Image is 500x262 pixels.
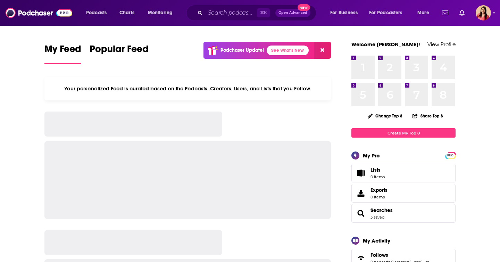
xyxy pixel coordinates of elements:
[44,43,81,64] a: My Feed
[370,215,384,220] a: 3 saved
[370,187,387,193] span: Exports
[205,7,257,18] input: Search podcasts, credits, & more...
[370,252,429,258] a: Follows
[476,5,491,21] img: User Profile
[427,41,456,48] a: View Profile
[417,8,429,18] span: More
[257,8,270,17] span: ⌘ K
[44,77,331,100] div: Your personalized Feed is curated based on the Podcasts, Creators, Users, and Lists that you Follow.
[115,7,139,18] a: Charts
[354,208,368,218] a: Searches
[363,237,390,244] div: My Activity
[351,128,456,138] a: Create My Top 8
[476,5,491,21] span: Logged in as michelle.weinfurt
[44,43,81,59] span: My Feed
[220,47,264,53] p: Podchaser Update!
[412,7,438,18] button: open menu
[6,6,72,19] img: Podchaser - Follow, Share and Rate Podcasts
[330,8,358,18] span: For Business
[363,152,380,159] div: My Pro
[370,195,387,199] span: 0 items
[370,174,385,179] span: 0 items
[439,7,451,19] a: Show notifications dropdown
[81,7,116,18] button: open menu
[143,7,182,18] button: open menu
[351,204,456,223] span: Searches
[370,252,388,258] span: Follows
[446,153,455,158] a: PRO
[90,43,149,64] a: Popular Feed
[446,153,455,158] span: PRO
[119,8,134,18] span: Charts
[476,5,491,21] button: Show profile menu
[354,168,368,178] span: Lists
[365,7,412,18] button: open menu
[457,7,467,19] a: Show notifications dropdown
[193,5,323,21] div: Search podcasts, credits, & more...
[90,43,149,59] span: Popular Feed
[370,167,385,173] span: Lists
[278,11,307,15] span: Open Advanced
[298,4,310,11] span: New
[364,112,407,120] button: Change Top 8
[351,164,456,182] a: Lists
[370,207,393,213] a: Searches
[370,167,381,173] span: Lists
[148,8,173,18] span: Monitoring
[86,8,107,18] span: Podcasts
[412,109,443,123] button: Share Top 8
[275,9,310,17] button: Open AdvancedNew
[369,8,402,18] span: For Podcasters
[351,41,420,48] a: Welcome [PERSON_NAME]!
[267,46,309,55] a: See What's New
[354,188,368,198] span: Exports
[325,7,366,18] button: open menu
[351,184,456,203] a: Exports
